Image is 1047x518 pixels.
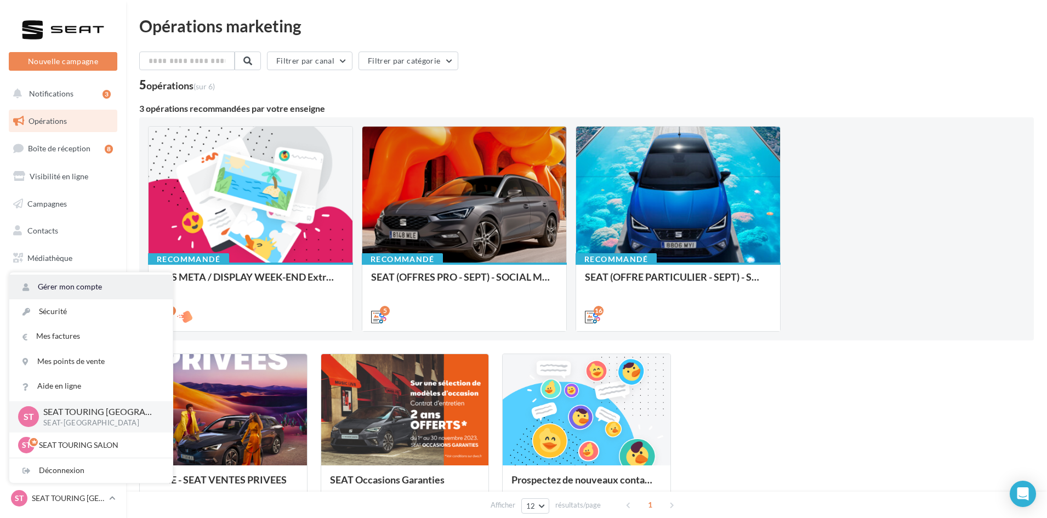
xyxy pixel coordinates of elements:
[9,349,173,374] a: Mes points de vente
[330,474,480,496] div: SEAT Occasions Garanties
[43,406,155,418] p: SEAT TOURING [GEOGRAPHIC_DATA]
[7,301,120,333] a: PLV et print personnalisable
[7,136,120,160] a: Boîte de réception8
[7,219,120,242] a: Contacts
[149,474,298,496] div: SOME - SEAT VENTES PRIVEES
[27,226,58,235] span: Contacts
[7,192,120,215] a: Campagnes
[380,306,390,316] div: 5
[148,253,229,265] div: Recommandé
[105,145,113,153] div: 8
[22,440,31,451] span: ST
[32,493,105,504] p: SEAT TOURING [GEOGRAPHIC_DATA]
[585,271,771,293] div: SEAT (OFFRE PARTICULIER - SEPT) - SOCIAL MEDIA
[30,172,88,181] span: Visibilité en ligne
[526,502,536,510] span: 12
[7,165,120,188] a: Visibilité en ligne
[9,324,173,349] a: Mes factures
[24,411,34,423] span: ST
[9,52,117,71] button: Nouvelle campagne
[7,247,120,270] a: Médiathèque
[15,493,24,504] span: ST
[9,275,173,299] a: Gérer mon compte
[146,81,215,90] div: opérations
[28,144,90,153] span: Boîte de réception
[267,52,352,70] button: Filtrer par canal
[521,498,549,514] button: 12
[103,90,111,99] div: 3
[371,271,557,293] div: SEAT (OFFRES PRO - SEPT) - SOCIAL MEDIA
[29,116,67,126] span: Opérations
[27,253,72,263] span: Médiathèque
[491,500,515,510] span: Afficher
[9,488,117,509] a: ST SEAT TOURING [GEOGRAPHIC_DATA]
[641,496,659,514] span: 1
[139,18,1034,34] div: Opérations marketing
[511,474,661,496] div: Prospectez de nouveaux contacts
[29,89,73,98] span: Notifications
[555,500,601,510] span: résultats/page
[139,79,215,91] div: 5
[139,104,1034,113] div: 3 opérations recommandées par votre enseigne
[194,82,215,91] span: (sur 6)
[43,418,155,428] p: SEAT-[GEOGRAPHIC_DATA]
[7,110,120,133] a: Opérations
[594,306,604,316] div: 16
[9,458,173,483] div: Déconnexion
[1010,481,1036,507] div: Open Intercom Messenger
[7,82,115,105] button: Notifications 3
[362,253,443,265] div: Recommandé
[39,440,160,451] p: SEAT TOURING SALON
[359,52,458,70] button: Filtrer par catégorie
[7,274,120,297] a: Calendrier
[27,198,67,208] span: Campagnes
[157,271,344,293] div: ADS META / DISPLAY WEEK-END Extraordinaire (JPO) Septembre 2025
[576,253,657,265] div: Recommandé
[7,338,120,370] a: Campagnes DataOnDemand
[9,374,173,399] a: Aide en ligne
[9,299,173,324] a: Sécurité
